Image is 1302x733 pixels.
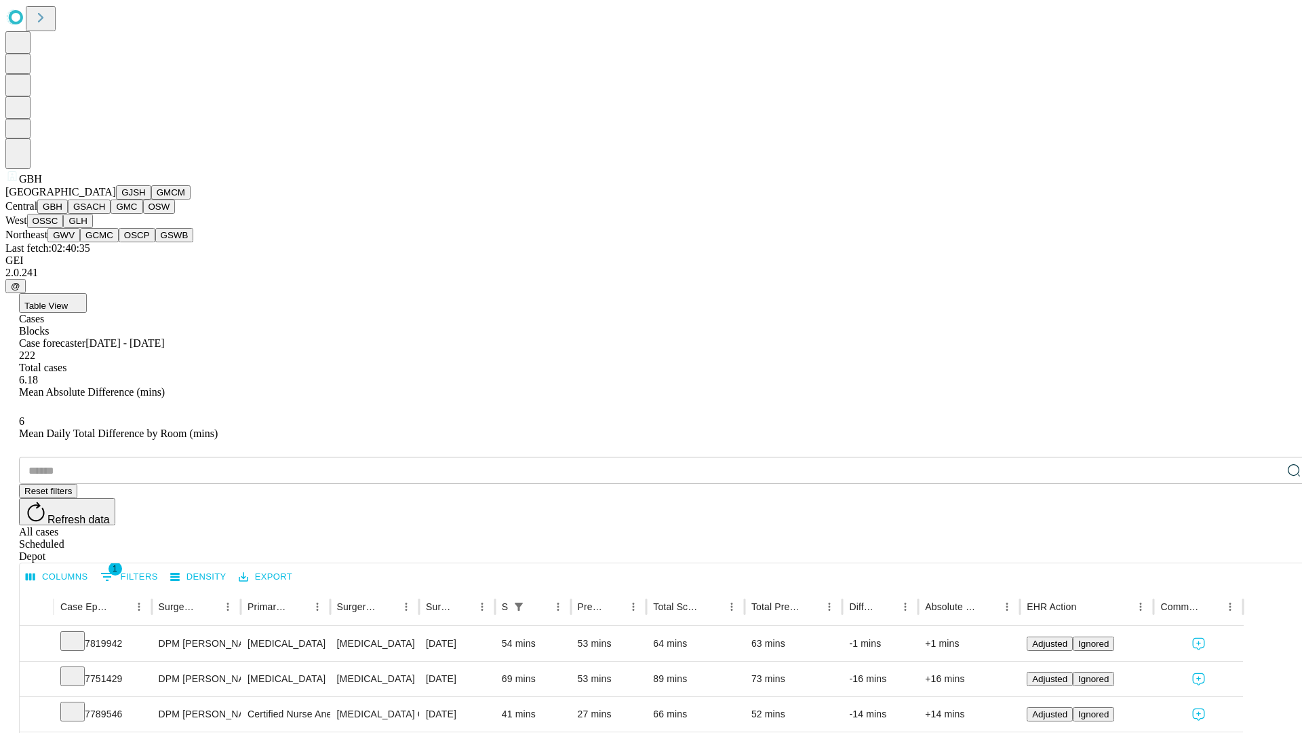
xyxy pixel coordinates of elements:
button: Reset filters [19,484,77,498]
span: [DATE] - [DATE] [85,337,164,349]
button: GSWB [155,228,194,242]
button: Menu [473,597,492,616]
div: +16 mins [925,662,1013,696]
div: 53 mins [578,626,640,661]
div: [MEDICAL_DATA] [248,626,323,661]
span: Adjusted [1032,639,1067,649]
button: Menu [722,597,741,616]
div: 63 mins [751,626,836,661]
button: Adjusted [1027,672,1073,686]
span: Table View [24,301,68,311]
button: Menu [998,597,1017,616]
button: GSACH [68,200,111,214]
button: GCMC [80,228,119,242]
button: Expand [26,668,47,692]
div: 54 mins [502,626,564,661]
div: Case Epic Id [60,601,109,612]
div: [DATE] [426,697,488,732]
button: Sort [703,597,722,616]
button: Menu [1131,597,1150,616]
span: 222 [19,350,35,361]
span: Case forecaster [19,337,85,349]
div: 64 mins [653,626,738,661]
div: EHR Action [1027,601,1076,612]
button: Menu [624,597,643,616]
span: @ [11,281,20,291]
button: Ignored [1073,707,1114,721]
button: Expand [26,633,47,656]
button: GLH [63,214,92,228]
div: Primary Service [248,601,287,612]
span: Adjusted [1032,674,1067,684]
button: GWV [47,228,80,242]
div: Predicted In Room Duration [578,601,604,612]
div: 53 mins [578,662,640,696]
div: [MEDICAL_DATA] [248,662,323,696]
button: Refresh data [19,498,115,525]
div: [MEDICAL_DATA] [337,662,412,696]
div: 66 mins [653,697,738,732]
button: Table View [19,293,87,313]
button: OSW [143,200,176,214]
div: [MEDICAL_DATA] [337,626,412,661]
span: Mean Daily Total Difference by Room (mins) [19,428,218,439]
div: 89 mins [653,662,738,696]
div: [DATE] [426,626,488,661]
div: Surgery Name [337,601,376,612]
div: +1 mins [925,626,1013,661]
div: 2.0.241 [5,267,1297,279]
button: Sort [1078,597,1097,616]
div: -14 mins [849,697,911,732]
div: Total Predicted Duration [751,601,800,612]
div: DPM [PERSON_NAME] [159,626,234,661]
span: Ignored [1078,674,1109,684]
button: GBH [37,200,68,214]
div: 7819942 [60,626,145,661]
button: Export [235,567,296,588]
div: 7789546 [60,697,145,732]
button: Sort [1202,597,1221,616]
div: GEI [5,255,1297,267]
button: Menu [896,597,915,616]
button: Sort [605,597,624,616]
div: +14 mins [925,697,1013,732]
div: 41 mins [502,697,564,732]
span: Last fetch: 02:40:35 [5,242,90,254]
span: [GEOGRAPHIC_DATA] [5,186,116,198]
button: @ [5,279,26,293]
button: Menu [397,597,416,616]
div: Scheduled In Room Duration [502,601,508,612]
div: Surgery Date [426,601,452,612]
button: Menu [308,597,327,616]
span: Northeast [5,229,47,240]
div: 69 mins [502,662,564,696]
button: Adjusted [1027,637,1073,651]
div: Comments [1160,601,1200,612]
button: Menu [820,597,839,616]
button: OSCP [119,228,155,242]
span: 1 [108,562,122,576]
button: Sort [801,597,820,616]
span: Ignored [1078,639,1109,649]
span: 6.18 [19,374,38,386]
button: Menu [218,597,237,616]
button: Ignored [1073,637,1114,651]
button: Sort [289,597,308,616]
span: Ignored [1078,709,1109,719]
div: 7751429 [60,662,145,696]
div: Absolute Difference [925,601,977,612]
div: [MEDICAL_DATA] COMPLETE EXCISION 5TH [MEDICAL_DATA] HEAD [337,697,412,732]
button: Expand [26,703,47,727]
span: Refresh data [47,514,110,525]
button: Sort [378,597,397,616]
span: Adjusted [1032,709,1067,719]
button: Menu [549,597,568,616]
button: Sort [979,597,998,616]
button: Show filters [97,566,161,588]
span: Total cases [19,362,66,373]
button: Show filters [509,597,528,616]
div: -16 mins [849,662,911,696]
button: GMCM [151,185,191,200]
button: Ignored [1073,672,1114,686]
button: Sort [454,597,473,616]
